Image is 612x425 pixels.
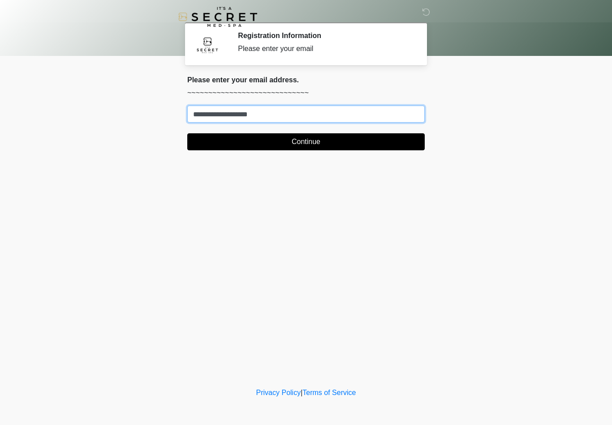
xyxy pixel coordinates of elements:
[302,389,356,396] a: Terms of Service
[238,43,411,54] div: Please enter your email
[187,76,425,84] h2: Please enter your email address.
[301,389,302,396] a: |
[238,31,411,40] h2: Registration Information
[256,389,301,396] a: Privacy Policy
[187,88,425,98] p: ~~~~~~~~~~~~~~~~~~~~~~~~~~~~~
[178,7,257,27] img: It's A Secret Med Spa Logo
[187,133,425,150] button: Continue
[194,31,221,58] img: Agent Avatar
